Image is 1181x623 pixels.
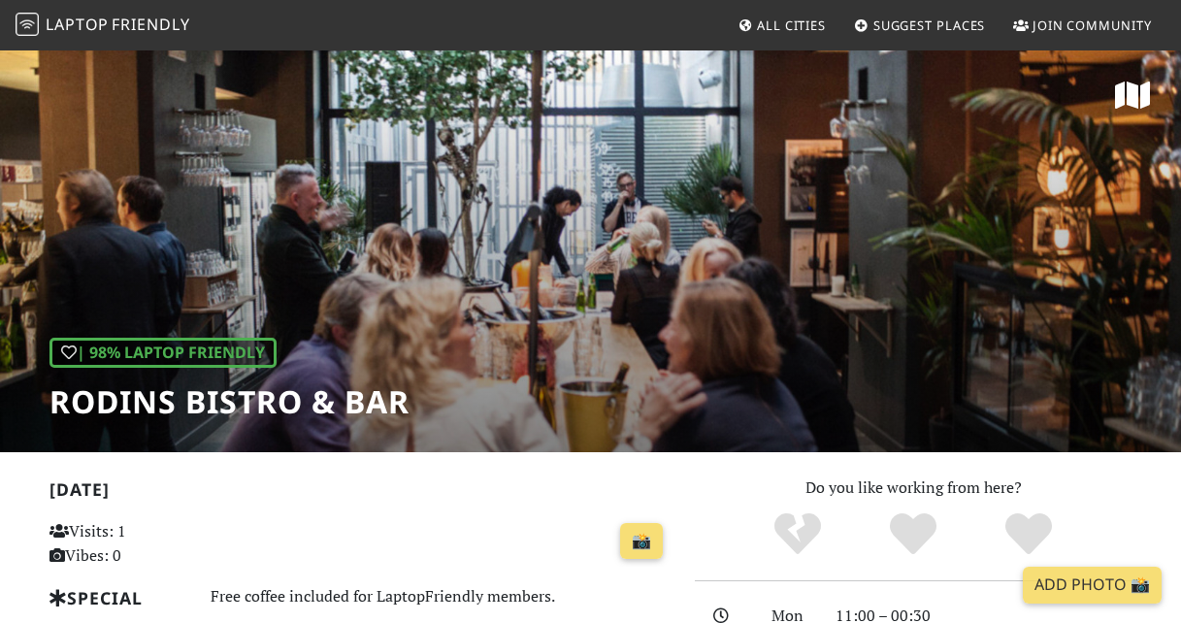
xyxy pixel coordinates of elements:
[16,9,190,43] a: LaptopFriendly LaptopFriendly
[1033,16,1152,34] span: Join Community
[730,8,834,43] a: All Cities
[695,475,1132,501] p: Do you like working from here?
[970,510,1086,559] div: Definitely!
[112,14,189,35] span: Friendly
[856,510,971,559] div: Yes
[49,588,187,608] h2: Special
[757,16,826,34] span: All Cities
[46,14,109,35] span: Laptop
[49,338,277,369] div: | 98% Laptop Friendly
[740,510,856,559] div: No
[1023,567,1162,604] a: Add Photo 📸
[49,519,242,569] p: Visits: 1 Vibes: 0
[873,16,986,34] span: Suggest Places
[16,13,39,36] img: LaptopFriendly
[620,523,663,560] a: 📸
[1005,8,1160,43] a: Join Community
[49,479,672,508] h2: [DATE]
[846,8,994,43] a: Suggest Places
[49,383,410,420] h1: Rodins Bistro & Bar
[199,584,683,616] div: Free coffee included for LaptopFriendly members.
